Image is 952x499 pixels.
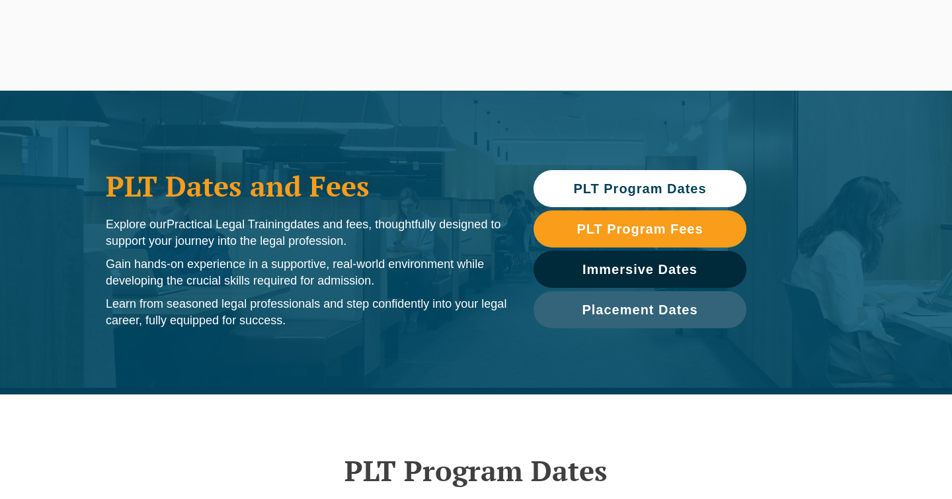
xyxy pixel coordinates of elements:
span: PLT Program Fees [576,222,703,236]
p: Gain hands-on experience in a supportive, real-world environment while developing the crucial ski... [106,256,507,289]
h2: PLT Program Dates [99,454,853,487]
a: PLT Program Fees [534,210,746,248]
span: Placement Dates [582,303,697,316]
p: Learn from seasoned legal professionals and step confidently into your legal career, fully equipp... [106,296,507,329]
a: PLT Program Dates [534,170,746,207]
span: PLT Program Dates [573,182,706,195]
span: Practical Legal Training [167,218,290,231]
span: Immersive Dates [582,263,697,276]
a: Immersive Dates [534,251,746,288]
a: Placement Dates [534,291,746,328]
h1: PLT Dates and Fees [106,169,507,203]
p: Explore our dates and fees, thoughtfully designed to support your journey into the legal profession. [106,216,507,250]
